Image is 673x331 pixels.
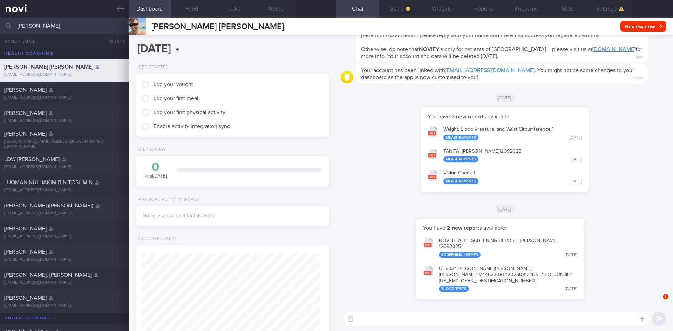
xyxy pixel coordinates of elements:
div: NOVI HEALTH SCREENING REPORT_ [PERSON_NAME] 12092025 [439,238,577,258]
div: Blood Tests [439,286,469,292]
div: [EMAIL_ADDRESS][DOMAIN_NAME] [4,257,124,262]
button: Weight, Blood Pressure, and Waist Circumference 1 Measurements [DATE] [424,122,585,144]
button: Vision Check 1 Measurements [DATE] [424,166,585,188]
div: QT603~[PERSON_NAME] [PERSON_NAME] [PERSON_NAME]~M4462308T~20250912~DR_ YEO_ JUNJIE~[US_EMPLOYER_I... [439,266,577,292]
div: [EMAIL_ADDRESS][DOMAIN_NAME] [4,234,124,239]
span: [PERSON_NAME] [4,295,47,301]
div: [EMAIL_ADDRESS][DOMAIN_NAME] [4,280,124,285]
button: TANITA_[PERSON_NAME]12092025 Measurements [DATE] [424,144,585,166]
div: [EMAIL_ADDRESS][DOMAIN_NAME] [4,165,124,170]
strong: 2 new reports [446,225,483,231]
span: Otherwise, do note that is only for patients of [GEOGRAPHIC_DATA] – please visit us at for more i... [361,47,642,59]
a: [EMAIL_ADDRESS][DOMAIN_NAME] [445,68,535,73]
div: [EMAIL_ADDRESS][DOMAIN_NAME] [4,118,124,124]
div: [DATE] [570,179,582,184]
span: 3:16pm [632,53,643,60]
div: Diet (Daily) [136,147,165,152]
button: Chats [101,34,129,48]
a: [DOMAIN_NAME] [592,47,635,52]
div: [EMAIL_ADDRESS][DOMAIN_NAME] [4,303,124,309]
div: Glucose (Daily) [136,236,177,242]
div: [EMAIL_ADDRESS][DOMAIN_NAME] [4,95,124,101]
span: 4:16pm [632,74,643,81]
div: [EMAIL_ADDRESS][DOMAIN_NAME] [4,72,124,77]
span: [PERSON_NAME] [PERSON_NAME] [4,64,93,70]
span: [PERSON_NAME] [4,249,47,255]
button: Review now [620,21,666,32]
div: No activity goals set for this week [143,213,322,219]
span: LUQMAN NULHAKIM BIN TOSLIMIN [4,180,93,185]
span: [PERSON_NAME] [PERSON_NAME] [151,22,284,31]
button: NOVI HEALTH SCREENING REPORT_[PERSON_NAME]12092025 Screening / Other [DATE] [420,233,581,261]
strong: NOVIFY [419,47,439,52]
div: Measurements [443,135,478,140]
div: [PERSON_NAME][EMAIL_ADDRESS][PERSON_NAME][DOMAIN_NAME] [4,139,124,150]
div: Vision Check 1 [443,170,582,184]
div: Physical Activity Goals [136,197,199,202]
div: [DATE] [570,135,582,140]
p: You have available: [423,225,577,232]
p: You have available: [428,113,582,120]
span: [PERSON_NAME] ([PERSON_NAME]) [4,203,93,208]
span: Your account has been linked with . You might notice some changes to your dashboard as the app is... [361,68,634,80]
div: [EMAIL_ADDRESS][DOMAIN_NAME] [4,211,124,216]
span: [PERSON_NAME] [4,110,47,116]
div: kcal [DATE] [143,161,169,180]
span: LOW [PERSON_NAME] [4,157,60,162]
div: Measurements [443,178,478,184]
span: [PERSON_NAME], [PERSON_NAME] [4,272,92,278]
span: [PERSON_NAME] [4,131,47,137]
div: Screening / Other [439,252,481,258]
strong: 3 new reports [450,114,488,119]
div: [DATE] [565,287,577,292]
span: [PERSON_NAME] [4,226,47,232]
div: [DATE] [565,253,577,258]
div: Get Started [136,65,169,70]
span: [DATE] [495,94,515,102]
span: [PERSON_NAME] [4,87,47,93]
div: [EMAIL_ADDRESS][DOMAIN_NAME] [4,188,124,193]
span: [DATE] [495,205,515,213]
div: Weight, Blood Pressure, and Waist Circumference 1 [443,126,582,140]
div: TANITA_ [PERSON_NAME] 12092025 [443,149,582,163]
div: [DATE] [570,157,582,162]
div: 0 [143,161,169,173]
div: Measurements [443,156,478,162]
button: QT603~[PERSON_NAME][PERSON_NAME][PERSON_NAME]~M4462308T~20250912~DR_YEO_JUNJIE~[US_EMPLOYER_IDENT... [420,261,581,296]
